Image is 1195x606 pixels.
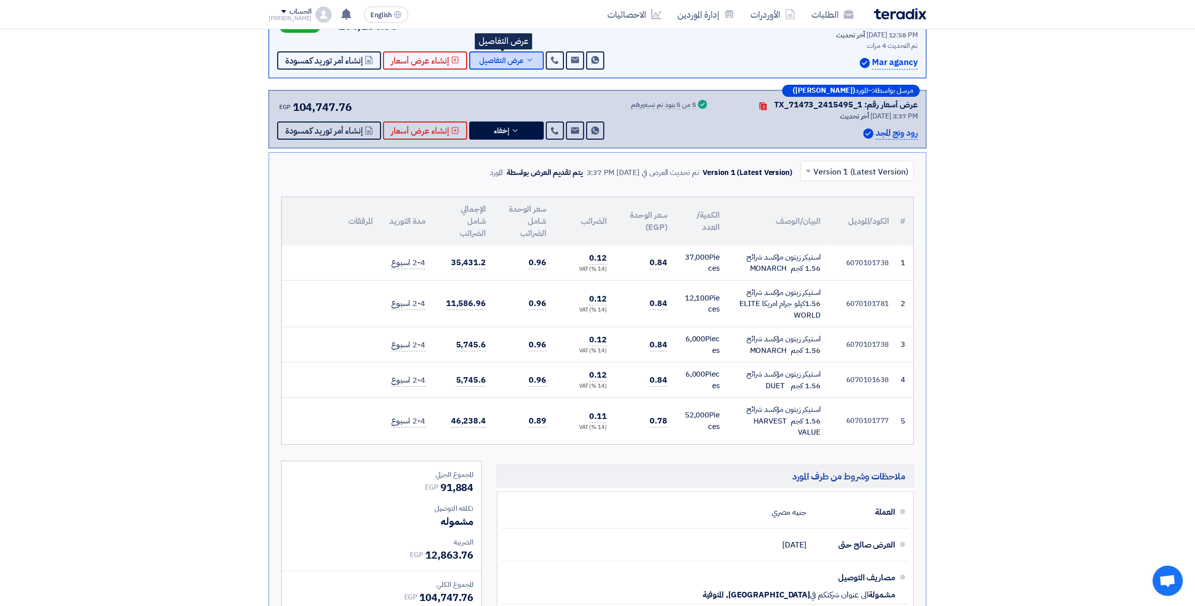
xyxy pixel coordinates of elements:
[897,197,913,246] th: #
[814,533,895,557] div: العرض صالح حتى
[810,590,868,600] span: الى عنوان شركتكم في
[587,167,699,178] div: تم تحديث العرض في [DATE] 3:37 PM
[675,197,728,246] th: الكمية/العدد
[872,56,918,70] p: Mar agancy
[456,339,486,351] span: 5,745.6
[829,398,897,444] td: 6070101777
[410,550,424,560] span: EGP
[774,99,918,111] div: عرض أسعار رقم: TX_71473_2415495_1
[562,423,607,432] div: (14 %) VAT
[381,197,433,246] th: مدة التوريد
[589,334,607,346] span: 0.12
[507,167,583,178] div: يتم تقديم العرض بواسطة
[589,252,607,265] span: 0.12
[391,374,425,387] span: 2-4 اسبوع
[316,7,332,23] img: profile_test.png
[874,8,926,20] img: Teradix logo
[425,482,438,493] span: EGP
[383,122,467,140] button: إنشاء عرض أسعار
[562,347,607,355] div: (14 %) VAT
[675,327,728,362] td: Pieces
[814,500,895,524] div: العملة
[650,297,667,310] span: 0.84
[860,58,870,68] img: Verified Account
[475,33,532,49] div: عرض التفاصيل
[391,57,449,65] span: إنشاء عرض أسعار
[490,167,502,178] div: المورد
[469,51,544,70] button: عرض التفاصيل
[451,257,486,269] span: 35,431.2
[866,30,918,40] span: [DATE] 12:58 PM
[285,127,363,135] span: إنشاء أمر توريد كمسودة
[290,469,473,480] div: المجموع الجزئي
[742,3,803,26] a: الأوردرات
[479,57,524,65] span: عرض التفاصيل
[494,127,509,135] span: إخفاء
[703,590,810,600] span: [GEOGRAPHIC_DATA], المنوفية
[441,480,473,495] span: 91,884
[814,566,895,590] div: مصاريف التوصيل
[685,369,706,380] span: 6,000
[289,8,311,16] div: الحساب
[863,129,873,139] img: Verified Account
[675,280,728,327] td: Pieces
[829,362,897,398] td: 6070101638
[391,415,425,428] span: 2-4 اسبوع
[529,374,546,387] span: 0.96
[772,503,806,522] div: جنيه مصري
[562,265,607,274] div: (14 %) VAT
[391,257,425,269] span: 2-4 اسبوع
[675,246,728,281] td: Pieces
[736,404,821,438] div: استيكر زيتون مؤكسد شرائح 1.56 كجم HARVEST VALUE
[897,246,913,281] td: 1
[869,590,895,600] span: مشمولة
[589,410,607,423] span: 0.11
[875,127,918,140] p: رود ونج المجد
[669,3,742,26] a: إدارة الموردين
[897,398,913,444] td: 5
[1153,566,1183,596] div: Open chat
[675,398,728,444] td: Pieces
[469,122,544,140] button: إخفاء
[282,197,381,246] th: المرفقات
[364,7,408,23] button: English
[383,51,467,70] button: إنشاء عرض أسعار
[529,339,546,351] span: 0.96
[391,339,425,351] span: 2-4 اسبوع
[599,3,669,26] a: الاحصائيات
[290,537,473,548] div: الضريبة
[451,415,486,428] span: 46,238.4
[736,287,821,321] div: استيكر زيتون مؤكسد شرائح 1.56كيلو جرام امريكا ELITE WORLD
[829,197,897,246] th: الكود/الموديل
[441,514,473,529] span: مشموله
[829,327,897,362] td: 6070101738
[277,122,381,140] button: إنشاء أمر توريد كمسودة
[897,362,913,398] td: 4
[497,465,914,488] h5: ملاحظات وشروط من طرف المورد
[736,369,821,391] div: استيكر زيتون مؤكسد شرائح 1.56 كجم DUET
[782,85,920,97] div: –
[783,540,806,550] span: [DATE]
[554,197,615,246] th: الضرائب
[589,293,607,306] span: 0.12
[685,409,709,420] span: 52,000
[456,374,486,387] span: 5,745.6
[631,101,696,109] div: 5 من 5 بنود تم تسعيرهم
[529,297,546,310] span: 0.96
[650,415,667,428] span: 0.78
[872,87,913,94] span: مرسل بواسطة:
[615,197,675,246] th: سعر الوحدة (EGP)
[285,57,363,65] span: إنشاء أمر توريد كمسودة
[290,503,473,514] div: تكلفه التوصيل
[685,292,709,304] span: 12,100
[494,197,554,246] th: سعر الوحدة شامل الضرائب
[840,111,869,122] span: أخر تحديث
[793,87,855,94] b: ([PERSON_NAME])
[391,127,449,135] span: إنشاء عرض أسعار
[803,3,862,26] a: الطلبات
[650,257,667,269] span: 0.84
[650,339,667,351] span: 0.84
[650,374,667,387] span: 0.84
[290,579,473,590] div: المجموع الكلي
[277,51,381,70] button: إنشاء أمر توريد كمسودة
